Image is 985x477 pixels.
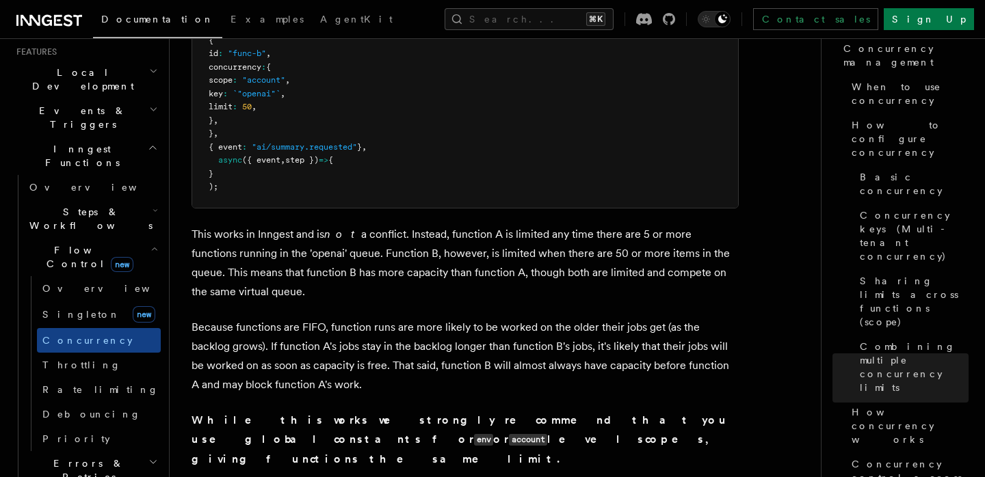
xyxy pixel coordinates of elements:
[852,118,969,159] span: How to configure concurrency
[42,433,110,444] span: Priority
[209,182,218,191] span: );
[860,340,969,394] span: Combining multiple concurrency limits
[111,257,133,272] span: new
[854,269,969,334] a: Sharing limits across functions (scope)
[209,115,213,125] span: }
[24,200,161,238] button: Steps & Workflows
[280,89,285,98] span: ,
[280,155,285,165] span: ,
[222,4,312,37] a: Examples
[42,309,120,320] span: Singleton
[328,155,333,165] span: {
[846,74,969,113] a: When to use concurrency
[846,113,969,165] a: How to configure concurrency
[860,274,969,329] span: Sharing limits across functions (scope)
[24,205,153,232] span: Steps & Workflows
[37,402,161,426] a: Debouncing
[509,434,547,446] code: account
[846,400,969,452] a: How concurrency works
[884,8,974,30] a: Sign Up
[324,228,361,241] em: not
[252,102,257,111] span: ,
[192,318,739,394] p: Because functions are FIFO, function runs are more likely to be worked on the older their jobs ge...
[231,14,304,25] span: Examples
[192,413,729,465] strong: While this works we strongly recommend that you use global constants for or level scopes, giving ...
[223,89,228,98] span: :
[24,175,161,200] a: Overview
[37,377,161,402] a: Rate limiting
[854,334,969,400] a: Combining multiple concurrency limits
[24,243,150,271] span: Flow Control
[93,4,222,38] a: Documentation
[29,182,170,193] span: Overview
[698,11,731,27] button: Toggle dark mode
[242,102,252,111] span: 50
[753,8,878,30] a: Contact sales
[242,142,247,152] span: :
[843,42,969,69] span: Concurrency management
[209,36,213,45] span: {
[192,225,739,301] p: This works in Inngest and is a conflict. Instead, function A is limited any time there are 5 or m...
[37,276,161,301] a: Overview
[209,62,261,72] span: concurrency
[218,155,242,165] span: async
[285,155,319,165] span: step })
[261,62,266,72] span: :
[11,66,149,93] span: Local Development
[42,384,159,395] span: Rate limiting
[42,359,121,370] span: Throttling
[42,283,183,294] span: Overview
[11,104,149,131] span: Events & Triggers
[37,426,161,451] a: Priority
[362,142,367,152] span: ,
[586,12,605,26] kbd: ⌘K
[11,60,161,98] button: Local Development
[860,208,969,263] span: Concurrency keys (Multi-tenant concurrency)
[209,142,242,152] span: { event
[852,405,969,446] span: How concurrency works
[357,142,362,152] span: }
[42,409,141,420] span: Debouncing
[233,75,237,85] span: :
[266,62,271,72] span: {
[242,75,285,85] span: "account"
[101,14,214,25] span: Documentation
[209,49,218,58] span: id
[11,142,148,169] span: Inngest Functions
[209,75,233,85] span: scope
[37,353,161,377] a: Throttling
[42,335,133,346] span: Concurrency
[24,238,161,276] button: Flow Controlnew
[209,169,213,178] span: }
[312,4,401,37] a: AgentKit
[24,276,161,451] div: Flow Controlnew
[209,102,233,111] span: limit
[242,155,280,165] span: ({ event
[218,49,223,58] span: :
[228,49,266,58] span: "func-b"
[233,89,280,98] span: `"openai"`
[213,115,218,125] span: ,
[285,75,290,85] span: ,
[11,98,161,137] button: Events & Triggers
[209,128,213,138] span: }
[474,434,493,446] code: env
[854,203,969,269] a: Concurrency keys (Multi-tenant concurrency)
[319,155,328,165] span: =>
[852,80,969,107] span: When to use concurrency
[266,49,271,58] span: ,
[209,89,223,98] span: key
[37,328,161,353] a: Concurrency
[320,14,393,25] span: AgentKit
[854,165,969,203] a: Basic concurrency
[213,128,218,138] span: ,
[838,36,969,74] a: Concurrency management
[860,170,969,197] span: Basic concurrency
[11,137,161,175] button: Inngest Functions
[233,102,237,111] span: :
[37,301,161,328] a: Singletonnew
[133,306,155,323] span: new
[11,46,57,57] span: Features
[445,8,614,30] button: Search...⌘K
[252,142,357,152] span: "ai/summary.requested"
